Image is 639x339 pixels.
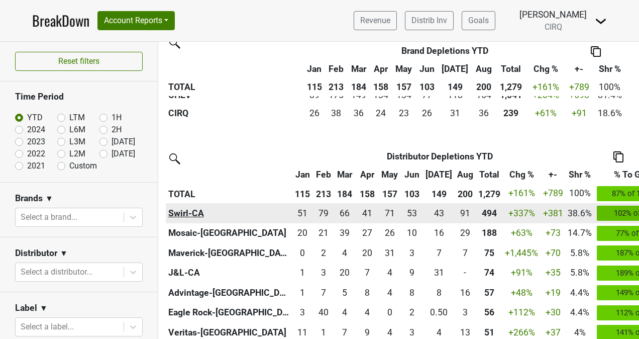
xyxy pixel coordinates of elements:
[316,246,331,260] div: 2
[401,165,423,184] th: Jun: activate to sort column ascending
[166,34,182,50] img: filter
[166,104,303,122] th: CIRQ
[40,302,48,314] span: ▼
[462,11,495,30] a: Goals
[372,107,389,120] div: 24
[334,263,356,283] td: 19.502
[472,104,495,122] td: 36
[423,303,455,323] td: 0.5
[316,326,331,339] div: 1
[401,184,423,204] th: 103
[354,11,397,30] a: Revenue
[334,165,356,184] th: Mar: activate to sort column ascending
[455,203,476,223] td: 90.5
[316,207,331,220] div: 79
[438,60,473,78] th: Jul: activate to sort column ascending
[69,112,85,124] label: LTM
[370,104,391,122] td: 23.752
[425,246,452,260] div: 7
[15,303,37,313] h3: Label
[166,184,291,204] th: TOTAL
[291,303,314,323] td: 3
[423,223,455,243] td: 16
[567,107,591,120] div: +91
[416,104,438,122] td: 26
[593,60,626,78] th: Shr %: activate to sort column ascending
[27,112,43,124] label: YTD
[478,207,500,220] div: 494
[303,104,325,122] td: 25.501
[294,286,311,299] div: 1
[455,283,476,303] td: 15.67
[291,203,314,223] td: 51.335
[425,306,452,319] div: 0.50
[495,104,527,122] th: 238.513
[334,184,356,204] th: 184
[316,306,331,319] div: 40
[543,326,563,339] div: +37
[112,148,135,160] label: [DATE]
[359,266,376,279] div: 7
[291,283,314,303] td: 1.33
[502,263,541,283] td: +91 %
[381,226,398,239] div: 26
[478,266,500,279] div: 74
[475,107,493,120] div: 36
[405,11,454,30] a: Distrib Inv
[472,60,495,78] th: Aug: activate to sort column ascending
[15,248,57,259] h3: Distributor
[336,266,354,279] div: 20
[359,326,376,339] div: 9
[476,184,503,204] th: 1,279
[69,124,85,136] label: L6M
[112,112,122,124] label: 1H
[403,226,421,239] div: 10
[370,78,391,96] th: 158
[378,203,401,223] td: 70.5
[423,243,455,263] td: 7
[350,107,368,120] div: 36
[476,283,503,303] th: 56.670
[392,104,416,122] td: 22.999
[502,243,541,263] td: +1,445 %
[403,286,421,299] div: 8
[478,246,500,260] div: 75
[425,266,452,279] div: 31
[347,104,370,122] td: 35.506
[478,306,500,319] div: 56
[476,303,503,323] th: 56.080
[423,165,455,184] th: Jul: activate to sort column ascending
[455,165,476,184] th: Aug: activate to sort column ascending
[359,246,376,260] div: 20
[334,243,356,263] td: 4.001
[291,263,314,283] td: 1
[403,326,421,339] div: 3
[476,203,503,223] th: 494.336
[381,326,398,339] div: 4
[569,82,589,92] span: +789
[593,104,626,122] td: 18.6%
[356,243,379,263] td: 20.251
[378,263,401,283] td: 4
[166,150,182,166] img: filter
[291,243,314,263] td: 0
[502,283,541,303] td: +48 %
[314,303,334,323] td: 39.58
[527,60,565,78] th: Chg %: activate to sort column ascending
[166,263,291,283] th: J&L-CA
[519,8,587,21] div: [PERSON_NAME]
[166,303,291,323] th: Eagle Rock-[GEOGRAPHIC_DATA]
[401,203,423,223] td: 53
[502,223,541,243] td: +63 %
[418,107,436,120] div: 26
[423,184,455,204] th: 149
[314,283,334,303] td: 7.17
[112,124,122,136] label: 2H
[425,286,452,299] div: 8
[455,243,476,263] td: 7
[166,243,291,263] th: Maverick-[GEOGRAPHIC_DATA]
[455,303,476,323] td: 3
[314,184,334,204] th: 213
[359,207,376,220] div: 41
[566,223,595,243] td: 14.7%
